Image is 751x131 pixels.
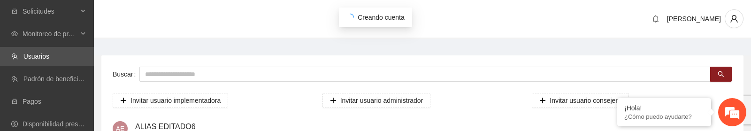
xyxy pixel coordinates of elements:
span: Creando cuenta [358,14,405,21]
div: Chatee con nosotros ahora [49,48,158,60]
span: loading [346,13,354,22]
div: ¡Hola! [624,104,704,112]
div: Minimizar ventana de chat en vivo [154,5,176,27]
p: ¿Cómo puedo ayudarte? [624,113,704,120]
